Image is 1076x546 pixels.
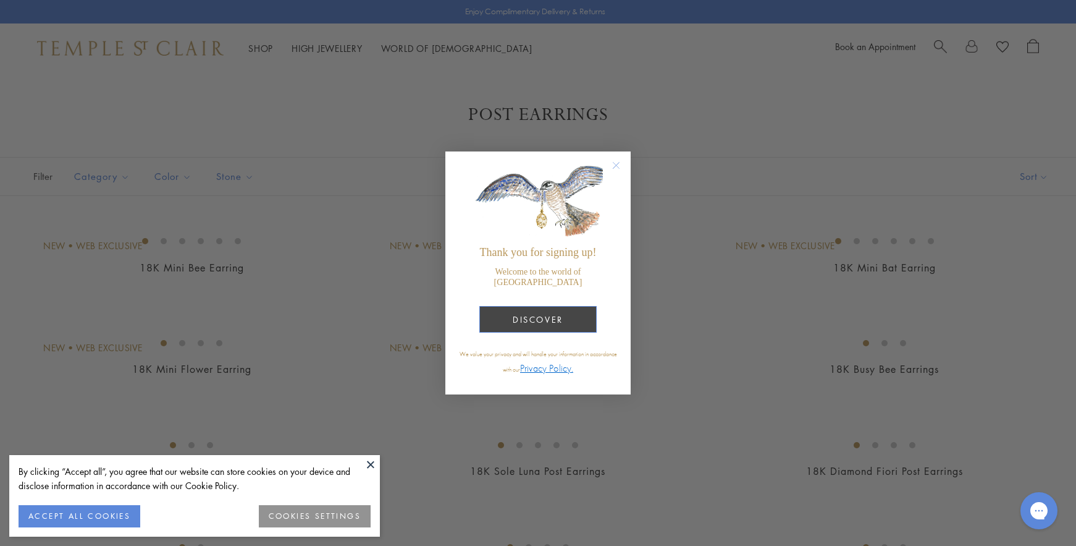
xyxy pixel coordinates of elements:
button: ACCEPT ALL COOKIES [19,505,140,527]
span: We value your privacy and will handle your information in accordance with our [460,350,617,373]
div: By clicking “Accept all”, you agree that our website can store cookies on your device and disclos... [19,464,371,493]
span: Welcome to the world of [GEOGRAPHIC_DATA] [494,267,582,287]
img: Temple St. Clair [473,164,603,237]
a: Privacy Policy. [520,362,573,375]
iframe: Gorgias live chat messenger [1014,488,1064,534]
button: Close dialog [615,164,630,179]
button: COOKIES SETTINGS [259,505,371,527]
span: Thank you for signing up! [480,246,597,258]
button: DISCOVER [479,306,597,333]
